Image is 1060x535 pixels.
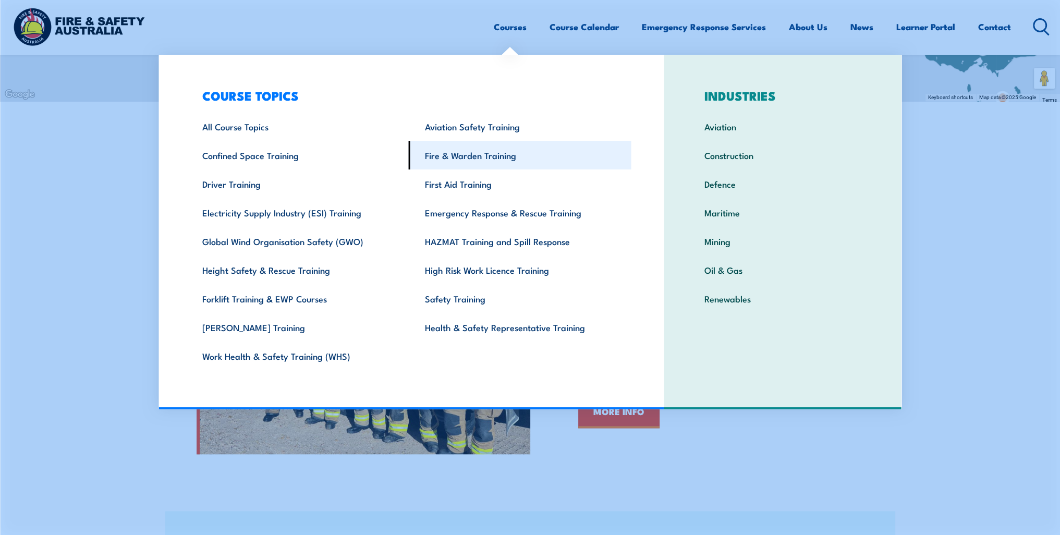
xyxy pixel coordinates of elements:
a: Open this area in Google Maps (opens a new window) [3,88,37,101]
a: Mining [688,227,878,256]
a: Construction [688,141,878,169]
a: Aviation [688,112,878,141]
a: Aviation Safety Training [409,112,631,141]
a: Work Health & Safety Training (WHS) [186,342,409,370]
a: About Us [789,13,827,41]
a: High Risk Work Licence Training [409,256,631,284]
a: All Course Topics [186,112,409,141]
a: Contact [978,13,1011,41]
a: Global Wind Organisation Safety (GWO) [186,227,409,256]
a: MORE INFO [578,397,660,428]
img: Google [3,88,37,101]
a: [PERSON_NAME] Training [186,313,409,342]
a: Courses [494,13,527,41]
a: Confined Space Training [186,141,409,169]
a: Defence [688,169,878,198]
button: Drag Pegman onto the map to open Street View [1034,68,1055,89]
a: Forklift Training & EWP Courses [186,284,409,313]
a: Height Safety & Rescue Training [186,256,409,284]
a: Renewables [688,284,878,313]
a: Electricity Supply Industry (ESI) Training [186,198,409,227]
a: Emergency Response & Rescue Training [409,198,631,227]
a: Fire & Warden Training [409,141,631,169]
button: Keyboard shortcuts [928,94,973,101]
h3: COURSE TOPICS [186,88,631,103]
a: Oil & Gas [688,256,878,284]
a: HAZMAT Training and Spill Response [409,227,631,256]
h3: INDUSTRIES [688,88,878,103]
a: Maritime [688,198,878,227]
a: News [850,13,873,41]
a: Driver Training [186,169,409,198]
a: Safety Training [409,284,631,313]
span: Map data ©2025 Google [979,94,1036,100]
a: Emergency Response Services [642,13,766,41]
a: Learner Portal [896,13,955,41]
a: Health & Safety Representative Training [409,313,631,342]
a: First Aid Training [409,169,631,198]
a: Course Calendar [550,13,619,41]
a: Terms (opens in new tab) [1042,97,1057,103]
